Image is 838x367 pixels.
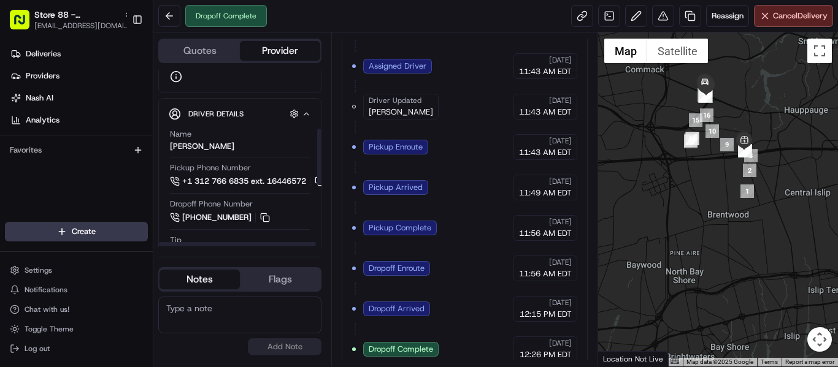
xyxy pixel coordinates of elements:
[192,113,207,128] img: uber-new-logo.jpeg
[549,257,572,267] span: [DATE]
[685,132,699,145] div: 14
[102,190,106,200] span: •
[671,358,679,364] button: Keyboard shortcuts
[5,340,148,357] button: Log out
[698,88,711,102] div: 17
[761,358,778,365] a: Terms
[740,184,754,198] div: 1
[25,344,50,354] span: Log out
[5,281,148,298] button: Notifications
[104,242,113,252] div: 💻
[519,228,572,239] span: 11:56 AM EDT
[699,89,712,102] div: 22
[116,241,197,253] span: API Documentation
[519,268,572,279] span: 11:56 AM EDT
[109,190,134,200] span: [DATE]
[684,135,698,148] div: 12
[5,5,127,34] button: Store 88 - Hauppauge, [GEOGRAPHIC_DATA] (Just Salad)[EMAIL_ADDRESS][DOMAIN_NAME]
[38,190,99,200] span: [PERSON_NAME]
[549,55,572,65] span: [DATE]
[601,350,642,366] img: Google
[160,41,240,61] button: Quotes
[12,117,34,139] img: 1736555255976-a54dd68f-1ca7-489b-9aae-adbdc363a1c4
[209,121,223,135] button: Start new chat
[190,157,223,172] button: See all
[12,159,79,169] div: Past conversations
[369,107,433,118] span: [PERSON_NAME]
[369,344,433,355] span: Dropoff Complete
[744,149,758,162] div: 3
[25,285,67,295] span: Notifications
[807,39,832,63] button: Toggle fullscreen view
[25,305,69,314] span: Chat with us!
[160,270,240,289] button: Notes
[519,107,572,118] span: 11:43 AM EDT
[369,142,423,153] span: Pickup Enroute
[240,270,320,289] button: Flags
[699,89,713,103] div: 18
[86,270,148,280] a: Powered byPylon
[549,96,572,105] span: [DATE]
[369,263,425,274] span: Dropoff Enroute
[549,176,572,186] span: [DATE]
[5,66,153,86] a: Providers
[170,172,242,183] span: Provider Delivery ID
[72,226,96,237] span: Create
[647,39,708,63] button: Show satellite imagery
[549,338,572,348] span: [DATE]
[42,117,201,129] div: Start new chat
[12,178,32,198] img: Alwin
[743,164,756,177] div: 2
[26,48,61,59] span: Deliveries
[698,89,712,103] div: 19
[26,70,60,81] span: Providers
[26,93,53,104] span: Nash AI
[549,298,572,308] span: [DATE]
[170,115,187,126] span: Uber
[12,242,22,252] div: 📗
[170,101,200,112] span: Provider
[773,10,828,21] span: Cancel Delivery
[369,61,426,72] span: Assigned Driver
[7,236,99,258] a: 📗Knowledge Base
[34,9,119,21] button: Store 88 - Hauppauge, [GEOGRAPHIC_DATA] (Just Salad)
[12,12,37,37] img: Nash
[705,124,719,138] div: 10
[519,187,572,199] span: 11:49 AM EDT
[12,49,223,69] p: Welcome 👋
[686,132,699,145] div: 11
[32,79,202,92] input: Clear
[240,41,320,61] button: Provider
[5,320,148,338] button: Toggle Theme
[5,88,153,108] a: Nash AI
[42,129,155,139] div: We're available if you need us!
[549,136,572,146] span: [DATE]
[601,350,642,366] a: Open this area in Google Maps (opens a new window)
[689,113,702,127] div: 15
[604,39,647,63] button: Show street map
[5,44,153,64] a: Deliveries
[25,191,34,200] img: 1736555255976-a54dd68f-1ca7-489b-9aae-adbdc363a1c4
[170,151,295,162] span: bat_1QVbT68PU-q8oSw7gNrE0A
[169,76,311,96] button: Provider Details
[686,358,753,365] span: Map data ©2025 Google
[369,303,425,314] span: Dropoff Arrived
[720,138,734,151] div: 9
[25,241,94,253] span: Knowledge Base
[785,358,834,365] a: Report a map error
[25,265,52,275] span: Settings
[5,110,153,130] a: Analytics
[739,144,752,157] div: 7
[684,134,698,147] div: 13
[34,21,133,31] button: [EMAIL_ADDRESS][DOMAIN_NAME]
[369,222,431,233] span: Pickup Complete
[738,144,752,157] div: 8
[520,349,572,360] span: 12:26 PM EDT
[188,81,253,91] span: Provider Details
[5,140,148,160] div: Favorites
[520,309,572,320] span: 12:15 PM EDT
[754,5,833,27] button: CancelDelivery
[549,217,572,227] span: [DATE]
